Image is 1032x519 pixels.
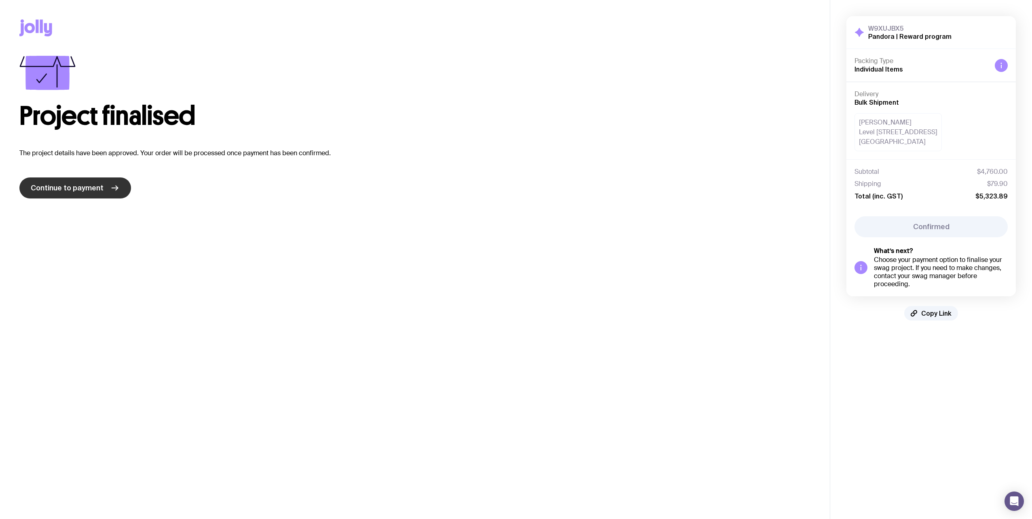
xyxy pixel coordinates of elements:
[31,183,104,193] span: Continue to payment
[1005,492,1024,511] div: Open Intercom Messenger
[868,32,952,40] h2: Pandora | Reward program
[854,168,879,176] span: Subtotal
[868,24,952,32] h3: W9XUJBX5
[977,168,1008,176] span: $4,760.00
[975,192,1008,200] span: $5,323.89
[854,65,903,73] span: Individual Items
[874,256,1008,288] div: Choose your payment option to finalise your swag project. If you need to make changes, contact yo...
[854,99,899,106] span: Bulk Shipment
[854,192,903,200] span: Total (inc. GST)
[854,57,988,65] h4: Packing Type
[921,309,952,317] span: Copy Link
[19,148,810,158] p: The project details have been approved. Your order will be processed once payment has been confir...
[854,90,1008,98] h4: Delivery
[987,180,1008,188] span: $79.90
[854,113,942,151] div: [PERSON_NAME] Level [STREET_ADDRESS] [GEOGRAPHIC_DATA]
[19,177,131,198] a: Continue to payment
[854,216,1008,237] button: Confirmed
[19,103,810,129] h1: Project finalised
[904,306,958,321] button: Copy Link
[854,180,881,188] span: Shipping
[874,247,1008,255] h5: What’s next?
